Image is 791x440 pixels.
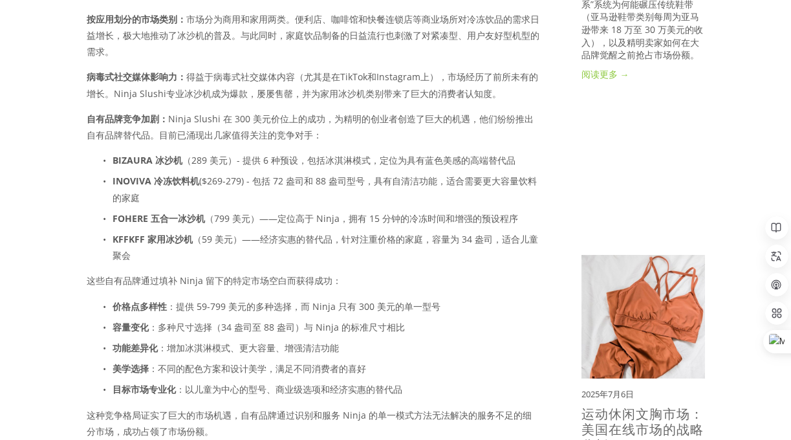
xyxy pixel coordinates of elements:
font: 容量变化 [113,321,149,333]
font: 阅读更多 → [581,68,629,80]
font: 市场分为商用和家用两类。便利店、咖啡馆和快餐连锁店等商业场所对冷冻饮品的需求日益增长，极大地推动了冰沙机的普及。与此同时，家庭饮品制备的日益流行也刺激了对紧凑型、用户友好型机型的需求。 [87,13,539,58]
font: 得益于病毒式社交媒体内容（尤其是在TikTok和Instagram上），市场经历了前所未有的增长。Ninja Slushi专业冰沙机成为爆款，屡屡售罄，并为家用冰沙机类别带来了巨大的消费者认知度。 [87,71,538,99]
font: 价格点多样性 [113,300,167,313]
font: 这些自有品牌通过填补 Ninja 留下的特定市场空白而获得成功： [87,274,341,287]
font: INOVIVA 冷冻饮料机 [113,175,199,187]
font: FOHERE 五合一冰沙机 [113,212,205,225]
font: ：提供 59-799 美元的多种选择，而 Ninja 只有 300 美元的单一型号 [167,300,440,313]
font: 2025年7月6日 [581,388,634,400]
font: BIZAURA 冰沙机 [113,154,182,166]
font: 自有品牌竞争加剧： [87,113,168,125]
font: ：以儿童为中心的型号、商业级选项和经济实惠的替代品 [176,383,402,395]
font: ：多种尺寸选择（34 盎司至 88 盎司）与 Ninja 的标准尺寸相比 [149,321,405,333]
font: ：不同的配色方案和设计美学，满足不同消费者的喜好 [149,362,366,375]
font: 按应用划分的市场类别： [87,13,186,25]
font: KFFKFF 家用冰沙机 [113,233,193,245]
font: ：增加冰淇淋模式、更大容量、增强清洁功能 [158,342,339,354]
font: 美学选择 [113,362,149,375]
font: 功能差异化 [113,342,158,354]
font: 这种竞争格局证实了巨大的市场机遇，自有品牌通过识别和服务 Ninja 的单一模式方法无法解决的服务不足的细分市场，成功占领了市场份额。 [87,409,532,437]
font: （59 美元）——经济实惠的替代品，针对注重价格的家庭，容量为 34 盎司，适合儿童聚会 [113,233,538,261]
img: 运动休闲文胸市场：美国在线市场的战略分析 [581,255,705,379]
font: （289 美元）- 提供 6 种预设，包括冰淇淋模式，定位为具有蓝色美感的高端替代品 [182,154,515,166]
font: （799 美元）——定位高于 Ninja，拥有 15 分钟的冷冻时间和增强的预设程序 [205,212,518,225]
font: 目标市场专业化 [113,383,176,395]
font: Ninja Slushi 在 300 美元价位上的成功，为精明的创业者创造了巨大的机遇，他们纷纷推出自有品牌替代品。目前已涌现出几家值得关注的竞争对手： [87,113,534,141]
font: 病毒式社交媒体影响力： [87,71,186,83]
a: 阅读更多 → [581,68,705,81]
font: ($269-279) - 包括 72 盎司和 88 盎司型号，具有自清洁功能，适合需要更大容量饮料的家庭 [113,175,537,203]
